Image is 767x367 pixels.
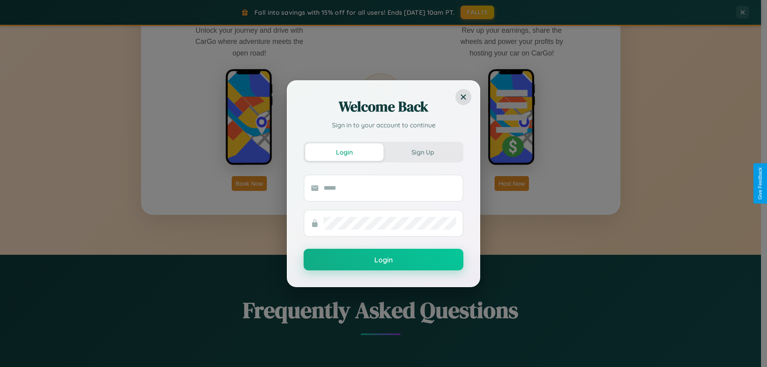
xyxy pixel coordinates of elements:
[304,249,463,270] button: Login
[304,97,463,116] h2: Welcome Back
[304,120,463,130] p: Sign in to your account to continue
[305,143,383,161] button: Login
[757,167,763,200] div: Give Feedback
[383,143,462,161] button: Sign Up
